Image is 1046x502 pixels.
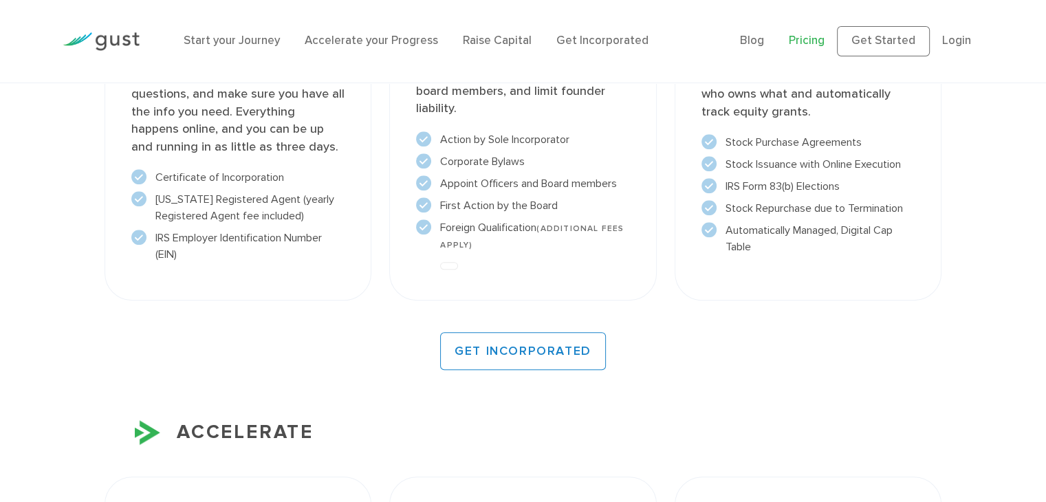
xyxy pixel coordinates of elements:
li: IRS Form 83(b) Elections [701,178,915,195]
li: Stock Repurchase due to Termination [701,200,915,217]
span: (ADDITIONAL FEES APPLY) [440,223,624,250]
li: [US_STATE] Registered Agent (yearly Registered Agent fee included) [131,191,345,224]
a: Login [942,34,971,47]
li: Stock Issuance with Online Execution [701,156,915,173]
li: Appoint Officers and Board members [416,175,629,192]
img: Gust Logo [63,32,140,51]
li: First Action by the Board [416,197,629,214]
a: Pricing [789,34,825,47]
a: GET INCORPORATED [440,332,606,370]
li: Certificate of Incorporation [131,169,345,186]
a: Start your Journey [184,34,280,47]
img: Accelerate Icon X2 [135,420,160,445]
a: Get Started [837,26,930,56]
li: Action by Sole Incorporator [416,131,629,148]
li: Foreign Qualification [416,219,629,252]
a: Accelerate your Progress [305,34,438,47]
li: Automatically Managed, Digital Cap Table [701,222,915,255]
li: Stock Purchase Agreements [701,134,915,151]
a: Get Incorporated [556,34,649,47]
a: Blog [740,34,764,47]
li: IRS Employer Identification Number (EIN) [131,230,345,263]
li: Corporate Bylaws [416,153,629,170]
a: Raise Capital [463,34,532,47]
h3: ACCELERATE [105,418,941,447]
